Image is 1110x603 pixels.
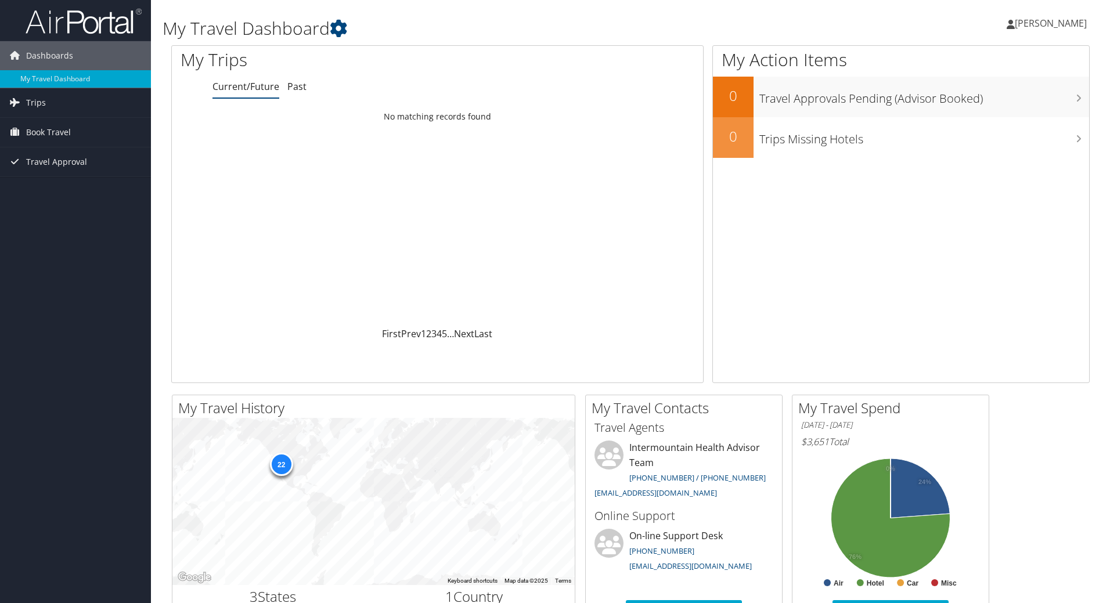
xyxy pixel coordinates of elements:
[594,508,773,524] h3: Online Support
[886,465,895,472] tspan: 0%
[26,8,142,35] img: airportal-logo.png
[941,579,957,587] text: Misc
[629,546,694,556] a: [PHONE_NUMBER]
[594,420,773,436] h3: Travel Agents
[178,398,575,418] h2: My Travel History
[26,118,71,147] span: Book Travel
[504,577,548,584] span: Map data ©2025
[212,80,279,93] a: Current/Future
[798,398,989,418] h2: My Travel Spend
[801,435,980,448] h6: Total
[269,453,293,476] div: 22
[629,472,766,483] a: [PHONE_NUMBER] / [PHONE_NUMBER]
[1007,6,1098,41] a: [PERSON_NAME]
[759,125,1089,147] h3: Trips Missing Hotels
[713,48,1089,72] h1: My Action Items
[629,561,752,571] a: [EMAIL_ADDRESS][DOMAIN_NAME]
[175,570,214,585] img: Google
[426,327,431,340] a: 2
[713,77,1089,117] a: 0Travel Approvals Pending (Advisor Booked)
[867,579,884,587] text: Hotel
[801,420,980,431] h6: [DATE] - [DATE]
[163,16,787,41] h1: My Travel Dashboard
[713,127,754,146] h2: 0
[594,488,717,498] a: [EMAIL_ADDRESS][DOMAIN_NAME]
[474,327,492,340] a: Last
[447,327,454,340] span: …
[834,579,844,587] text: Air
[589,529,779,576] li: On-line Support Desk
[431,327,437,340] a: 3
[589,440,779,503] li: Intermountain Health Advisor Team
[713,117,1089,158] a: 0Trips Missing Hotels
[172,106,703,127] td: No matching records found
[421,327,426,340] a: 1
[26,147,87,176] span: Travel Approval
[287,80,307,93] a: Past
[442,327,447,340] a: 5
[175,570,214,585] a: Open this area in Google Maps (opens a new window)
[181,48,473,72] h1: My Trips
[555,577,571,584] a: Terms (opens in new tab)
[713,86,754,106] h2: 0
[401,327,421,340] a: Prev
[918,479,931,486] tspan: 24%
[382,327,401,340] a: First
[759,85,1089,107] h3: Travel Approvals Pending (Advisor Booked)
[1015,17,1087,30] span: [PERSON_NAME]
[592,398,782,418] h2: My Travel Contacts
[454,327,474,340] a: Next
[849,554,862,561] tspan: 76%
[907,579,918,587] text: Car
[26,88,46,117] span: Trips
[26,41,73,70] span: Dashboards
[801,435,829,448] span: $3,651
[437,327,442,340] a: 4
[448,577,498,585] button: Keyboard shortcuts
